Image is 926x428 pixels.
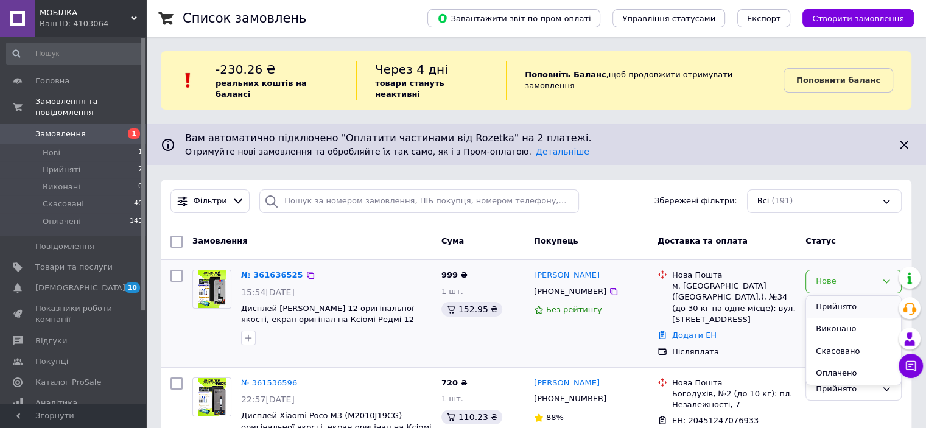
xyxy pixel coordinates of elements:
[441,270,468,279] span: 999 ₴
[805,236,836,245] span: Статус
[35,128,86,139] span: Замовлення
[183,11,306,26] h1: Список замовлень
[192,236,247,245] span: Замовлення
[6,43,144,65] input: Пошук
[757,195,770,207] span: Всі
[737,9,791,27] button: Експорт
[198,378,226,416] img: Фото товару
[441,410,502,424] div: 110.23 ₴
[35,356,68,367] span: Покупці
[198,270,226,308] img: Фото товару
[35,377,101,388] span: Каталог ProSale
[546,305,602,314] span: Без рейтингу
[437,13,591,24] span: Завантажити звіт по пром-оплаті
[138,147,142,158] span: 1
[506,61,784,100] div: , щоб продовжити отримувати замовлення
[806,318,901,340] li: Виконано
[531,391,609,407] div: [PHONE_NUMBER]
[427,9,600,27] button: Завантажити звіт по пром-оплаті
[672,416,759,425] span: ЕН: 20451247076933
[747,14,781,23] span: Експорт
[441,302,502,317] div: 152.95 ₴
[216,62,276,77] span: -230.26 ₴
[185,147,589,156] span: Отримуйте нові замовлення та обробляйте їх так само, як і з Пром-оплатою.
[192,377,231,416] a: Фото товару
[35,96,146,118] span: Замовлення та повідомлення
[43,164,80,175] span: Прийняті
[125,282,140,293] span: 10
[802,9,914,27] button: Створити замовлення
[531,284,609,300] div: [PHONE_NUMBER]
[241,270,303,279] a: № 361636525
[35,75,69,86] span: Головна
[40,18,146,29] div: Ваш ID: 4103064
[35,282,125,293] span: [DEMOGRAPHIC_DATA]
[654,195,737,207] span: Збережені фільтри:
[259,189,579,213] input: Пошук за номером замовлення, ПІБ покупця, номером телефону, Email, номером накладної
[806,340,901,363] li: Скасовано
[816,383,877,396] div: Прийнято
[40,7,131,18] span: МОБІЛКА
[241,304,414,325] a: Дисплей [PERSON_NAME] 12 оригінальної якості, екран оригінал на Ксіомі Редмі 12
[138,164,142,175] span: 7
[35,303,113,325] span: Показники роботи компанії
[35,398,77,409] span: Аналітика
[192,270,231,309] a: Фото товару
[672,388,796,410] div: Богодухів, №2 (до 10 кг): пл. Незалежності, 7
[796,75,880,85] b: Поповнити баланс
[546,413,564,422] span: 88%
[194,195,227,207] span: Фільтри
[812,14,904,23] span: Створити замовлення
[899,354,923,378] button: Чат з покупцем
[622,14,715,23] span: Управління статусами
[35,335,67,346] span: Відгуки
[441,394,463,403] span: 1 шт.
[672,346,796,357] div: Післяплата
[536,147,589,156] a: Детальніше
[43,198,84,209] span: Скасовані
[241,378,297,387] a: № 361536596
[784,68,893,93] a: Поповнити баланс
[612,9,725,27] button: Управління статусами
[241,287,295,297] span: 15:54[DATE]
[672,281,796,325] div: м. [GEOGRAPHIC_DATA] ([GEOGRAPHIC_DATA].), №34 (до 30 кг на одне місце): вул. [STREET_ADDRESS]
[672,331,717,340] a: Додати ЕН
[134,198,142,209] span: 40
[534,236,578,245] span: Покупець
[43,147,60,158] span: Нові
[790,13,914,23] a: Створити замовлення
[441,236,464,245] span: Cума
[806,362,901,385] li: Оплачено
[816,275,877,288] div: Нове
[534,377,600,389] a: [PERSON_NAME]
[672,270,796,281] div: Нова Пошта
[441,287,463,296] span: 1 шт.
[534,270,600,281] a: [PERSON_NAME]
[672,377,796,388] div: Нова Пошта
[375,62,448,77] span: Через 4 дні
[43,181,80,192] span: Виконані
[128,128,140,139] span: 1
[130,216,142,227] span: 143
[806,296,901,318] li: Прийнято
[658,236,748,245] span: Доставка та оплата
[185,132,887,146] span: Вам автоматично підключено "Оплатити частинами від Rozetka" на 2 платежі.
[43,216,81,227] span: Оплачені
[525,70,606,79] b: Поповніть Баланс
[35,262,113,273] span: Товари та послуги
[441,378,468,387] span: 720 ₴
[771,196,793,205] span: (191)
[35,241,94,252] span: Повідомлення
[375,79,444,99] b: товари стануть неактивні
[138,181,142,192] span: 0
[216,79,307,99] b: реальних коштів на балансі
[179,71,197,89] img: :exclamation:
[241,395,295,404] span: 22:57[DATE]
